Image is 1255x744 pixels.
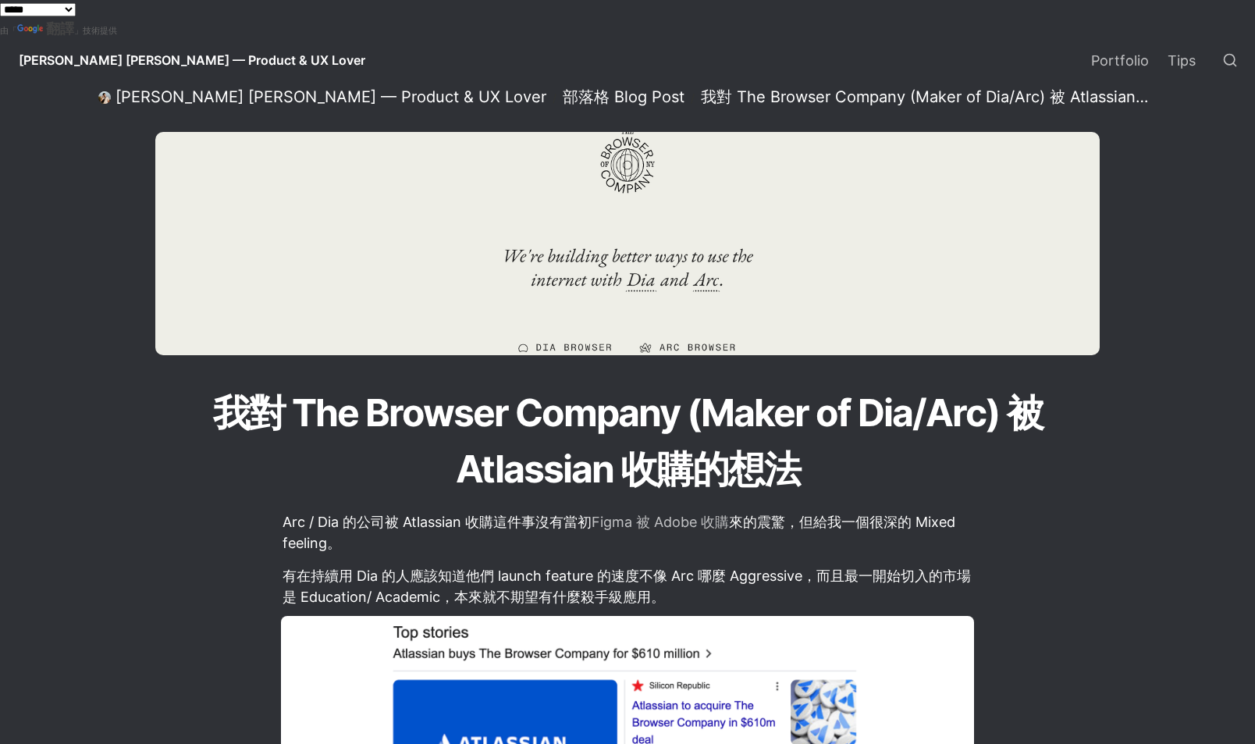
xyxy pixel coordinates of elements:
[17,20,74,37] a: 翻譯
[206,383,1049,499] h1: 我對 The Browser Company (Maker of Dia/Arc) 被 Atlassian 收購的想法
[592,514,729,530] a: Figma 被 Adobe 收購
[558,88,689,107] a: 部落格 Blog Post
[691,91,695,105] span: /
[281,509,974,556] p: Arc / Dia 的公司被 Atlassian 收購這件事沒有當初 來的震驚，但給我一個很深的 Mixed feeling。
[1158,38,1205,82] a: Tips
[281,563,974,610] p: 有在持續用 Dia 的人應該知道他們 launch feature 的速度不像 Arc 哪麼 Aggressive，而且最一開始切入的市場是 Education/ Academic，本來就不期望...
[116,87,546,107] div: [PERSON_NAME] [PERSON_NAME] — Product & UX Lover
[98,91,111,104] img: Daniel Lee — Product & UX Lover
[1082,38,1158,82] a: Portfolio
[563,87,684,107] div: 部落格 Blog Post
[6,38,378,82] a: [PERSON_NAME] [PERSON_NAME] — Product & UX Lover
[17,24,46,35] img: Google 翻譯
[701,87,1151,107] div: 我對 The Browser Company (Maker of Dia/Arc) 被 Atlassian 收購的想法
[696,88,1156,107] a: 我對 The Browser Company (Maker of Dia/Arc) 被 Atlassian 收購的想法
[155,132,1100,355] img: 我對 The Browser Company (Maker of Dia/Arc) 被 Atlassian 收購的想法
[19,52,365,68] span: [PERSON_NAME] [PERSON_NAME] — Product & UX Lover
[553,91,556,105] span: /
[94,88,551,107] a: [PERSON_NAME] [PERSON_NAME] — Product & UX Lover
